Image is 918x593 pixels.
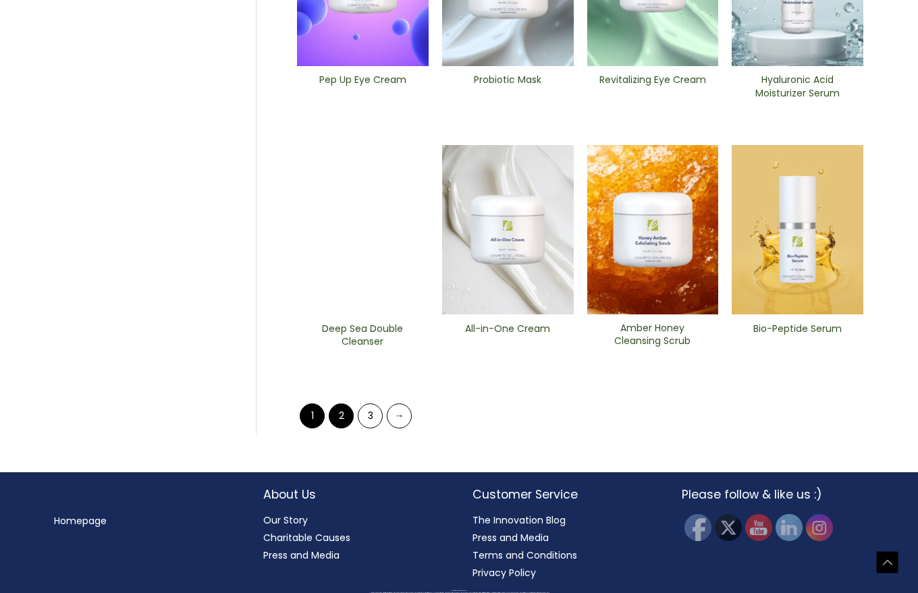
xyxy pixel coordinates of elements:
a: Press and Media [263,548,340,562]
a: Charitable Causes [263,531,350,544]
h2: Deep Sea Double Cleanser [308,322,417,348]
nav: About Us [263,511,446,564]
a: Our Story [263,513,308,527]
h2: Pep Up Eye Cream [308,74,417,99]
img: Facebook [684,514,711,541]
a: Revitalizing ​Eye Cream [598,74,707,104]
img: Amber Honey Cleansing Scrub [587,145,719,314]
a: Privacy Policy [473,566,536,580]
h2: Hyaluronic Acid Moisturizer Serum [743,74,852,99]
a: Page 2 [329,403,354,428]
h2: Probiotic Mask [454,74,562,99]
span: Cosmetic Solutions [458,590,467,591]
h2: Bio-Peptide ​Serum [743,322,852,348]
a: Hyaluronic Acid Moisturizer Serum [743,74,852,104]
a: → [387,403,412,428]
a: Page 3 [358,403,383,428]
a: Press and Media [473,531,549,544]
img: All In One Cream [442,145,574,315]
a: All-in-One ​Cream [454,322,562,353]
h2: Revitalizing ​Eye Cream [598,74,707,99]
a: Homepage [54,514,107,528]
img: Deep Sea Double Cleanser [297,145,429,315]
a: Probiotic Mask [454,74,562,104]
a: Amber Honey Cleansing Scrub [598,322,707,352]
nav: Customer Service [473,511,655,582]
nav: Menu [54,512,236,530]
span: Page 1 [300,403,325,428]
h2: Customer Service [473,486,655,503]
h2: All-in-One ​Cream [454,322,562,348]
a: The Innovation Blog [473,513,566,527]
h2: Amber Honey Cleansing Scrub [598,322,707,347]
img: Bio-Peptide ​Serum [732,145,863,315]
img: Twitter [715,514,742,541]
h2: About Us [263,486,446,503]
a: Deep Sea Double Cleanser [308,322,417,353]
a: Terms and Conditions [473,548,577,562]
a: Pep Up Eye Cream [308,74,417,104]
div: Copyright © 2025 [24,590,894,592]
nav: Product Pagination [297,403,863,434]
a: Bio-Peptide ​Serum [743,322,852,353]
h2: Please follow & like us :) [682,486,864,503]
